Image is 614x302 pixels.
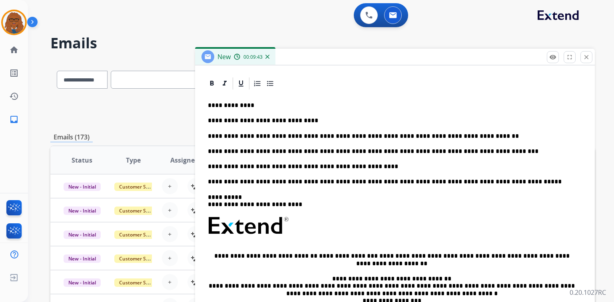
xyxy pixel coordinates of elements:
span: Customer Support [114,278,166,287]
span: + [168,181,171,191]
button: + [162,250,178,266]
mat-icon: history [9,91,19,101]
button: + [162,226,178,242]
p: 0.20.1027RC [570,288,606,297]
span: New - Initial [64,278,101,287]
mat-icon: close [583,54,590,61]
mat-icon: fullscreen [566,54,573,61]
h2: Emails [50,35,595,51]
mat-icon: inbox [9,115,19,124]
button: + [162,274,178,290]
span: 00:09:43 [243,54,263,60]
div: Italic [219,77,231,89]
mat-icon: remove_red_eye [549,54,556,61]
span: Status [72,155,92,165]
span: New [217,52,231,61]
div: Bullet List [264,77,276,89]
mat-icon: person_add [191,253,200,263]
img: avatar [3,11,25,34]
mat-icon: person_add [191,229,200,239]
span: + [168,229,171,239]
span: New - Initial [64,254,101,263]
span: New - Initial [64,207,101,215]
span: Customer Support [114,254,166,263]
span: + [168,277,171,287]
span: New - Initial [64,230,101,239]
button: + [162,178,178,194]
mat-icon: person_add [191,277,200,287]
mat-icon: home [9,45,19,55]
mat-icon: list_alt [9,68,19,78]
span: New - Initial [64,183,101,191]
span: Customer Support [114,230,166,239]
div: Ordered List [251,77,263,89]
mat-icon: person_add [191,181,200,191]
p: Emails (173) [50,132,93,142]
div: Bold [206,77,218,89]
span: + [168,205,171,215]
span: Assignee [170,155,198,165]
span: Customer Support [114,183,166,191]
button: + [162,202,178,218]
div: Underline [235,77,247,89]
span: Customer Support [114,207,166,215]
span: + [168,253,171,263]
mat-icon: person_add [191,205,200,215]
span: Type [126,155,141,165]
